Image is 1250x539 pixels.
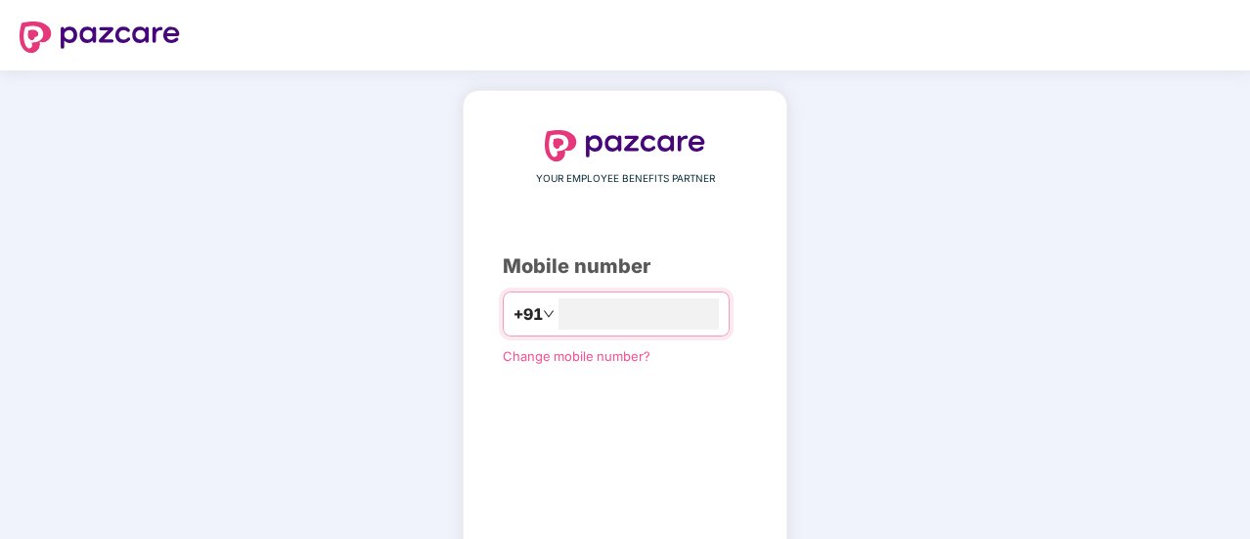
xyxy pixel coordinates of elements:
[503,348,650,364] a: Change mobile number?
[513,302,543,327] span: +91
[545,130,705,161] img: logo
[536,171,715,187] span: YOUR EMPLOYEE BENEFITS PARTNER
[543,308,555,320] span: down
[20,22,180,53] img: logo
[503,251,747,282] div: Mobile number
